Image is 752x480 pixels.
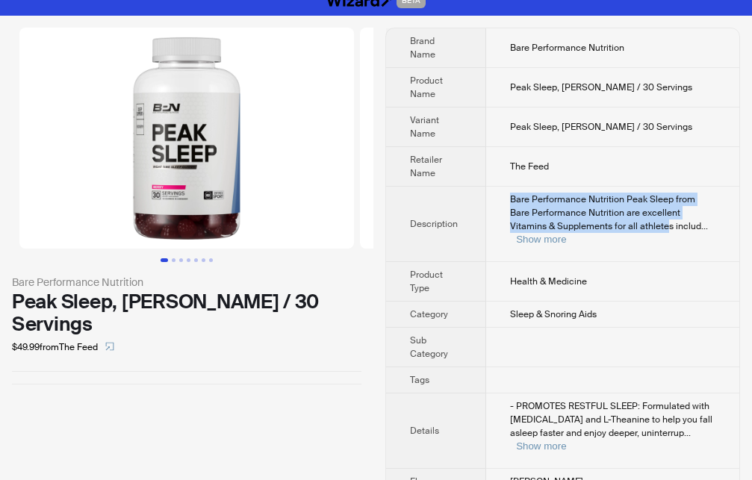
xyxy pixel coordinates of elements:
[510,400,712,439] span: - PROMOTES RESTFUL SLEEP: Formulated with [MEDICAL_DATA] and L-Theanine to help you fall asleep f...
[410,269,443,294] span: Product Type
[19,28,354,249] img: Peak Sleep, Berry / 30 Servings Peak Sleep, Berry / 30 Servings image 1
[410,425,439,437] span: Details
[684,427,691,439] span: ...
[105,342,114,351] span: select
[12,290,361,335] div: Peak Sleep, [PERSON_NAME] / 30 Servings
[194,258,198,262] button: Go to slide 5
[12,274,361,290] div: Bare Performance Nutrition
[510,275,587,287] span: Health & Medicine
[510,160,549,172] span: The Feed
[516,440,566,452] button: Expand
[410,218,458,230] span: Description
[410,308,448,320] span: Category
[510,121,692,133] span: Peak Sleep, [PERSON_NAME] / 30 Servings
[187,258,190,262] button: Go to slide 4
[510,42,624,54] span: Bare Performance Nutrition
[510,193,701,232] span: Bare Performance Nutrition Peak Sleep from Bare Performance Nutrition are excellent Vitamins & Su...
[172,258,175,262] button: Go to slide 2
[410,35,435,60] span: Brand Name
[410,114,439,140] span: Variant Name
[410,334,448,360] span: Sub Category
[510,193,715,246] div: Bare Performance Nutrition Peak Sleep from Bare Performance Nutrition are excellent Vitamins & Su...
[161,258,168,262] button: Go to slide 1
[510,399,715,453] div: - PROMOTES RESTFUL SLEEP: Formulated with melatonin and L-Theanine to help you fall asleep faster...
[410,75,443,100] span: Product Name
[360,28,694,249] img: Peak Sleep, Berry / 30 Servings Peak Sleep, Berry / 30 Servings image 2
[209,258,213,262] button: Go to slide 7
[510,308,597,320] span: Sleep & Snoring Aids
[12,335,361,359] div: $49.99 from The Feed
[410,374,429,386] span: Tags
[701,220,708,232] span: ...
[202,258,205,262] button: Go to slide 6
[510,81,692,93] span: Peak Sleep, [PERSON_NAME] / 30 Servings
[516,234,566,245] button: Expand
[410,154,442,179] span: Retailer Name
[179,258,183,262] button: Go to slide 3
